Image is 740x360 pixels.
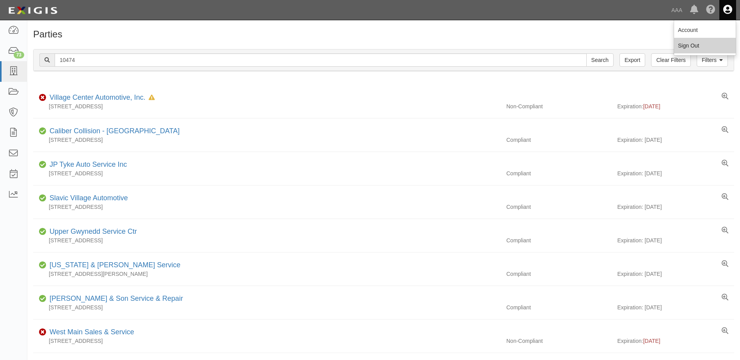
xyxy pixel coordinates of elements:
[33,304,500,311] div: [STREET_ADDRESS]
[39,162,46,168] i: Compliant
[617,304,734,311] div: Expiration: [DATE]
[619,53,645,67] a: Export
[46,260,180,270] div: Washington & Lee Service
[500,203,617,211] div: Compliant
[39,263,46,268] i: Compliant
[50,94,146,101] a: Village Center Automotive, Inc.
[33,136,500,144] div: [STREET_ADDRESS]
[706,5,715,15] i: Help Center - Complianz
[33,236,500,244] div: [STREET_ADDRESS]
[722,260,728,268] a: View results summary
[722,160,728,168] a: View results summary
[500,169,617,177] div: Compliant
[722,193,728,201] a: View results summary
[722,327,728,335] a: View results summary
[617,136,734,144] div: Expiration: [DATE]
[50,161,127,168] a: JP Tyke Auto Service Inc
[46,126,179,136] div: Caliber Collision - Copperfield
[651,53,690,67] a: Clear Filters
[50,228,137,235] a: Upper Gwynedd Service Ctr
[500,136,617,144] div: Compliant
[667,2,686,18] a: AAA
[500,102,617,110] div: Non-Compliant
[500,236,617,244] div: Compliant
[50,295,183,302] a: [PERSON_NAME] & Son Service & Repair
[46,327,134,337] div: West Main Sales & Service
[50,194,128,202] a: Slavic Village Automotive
[643,103,660,109] span: [DATE]
[39,196,46,201] i: Compliant
[50,261,180,269] a: [US_STATE] & [PERSON_NAME] Service
[39,95,46,101] i: Non-Compliant
[39,330,46,335] i: Non-Compliant
[617,270,734,278] div: Expiration: [DATE]
[50,127,179,135] a: Caliber Collision - [GEOGRAPHIC_DATA]
[46,193,128,203] div: Slavic Village Automotive
[500,270,617,278] div: Compliant
[722,126,728,134] a: View results summary
[33,337,500,345] div: [STREET_ADDRESS]
[500,304,617,311] div: Compliant
[674,38,736,53] a: Sign Out
[33,270,500,278] div: [STREET_ADDRESS][PERSON_NAME]
[617,236,734,244] div: Expiration: [DATE]
[617,203,734,211] div: Expiration: [DATE]
[46,160,127,170] div: JP Tyke Auto Service Inc
[722,227,728,235] a: View results summary
[46,294,183,304] div: Weber & Son Service & Repair
[674,22,736,38] a: Account
[39,229,46,235] i: Compliant
[50,328,134,336] a: West Main Sales & Service
[39,129,46,134] i: Compliant
[55,53,587,67] input: Search
[617,102,734,110] div: Expiration:
[617,169,734,177] div: Expiration: [DATE]
[500,337,617,345] div: Non-Compliant
[33,169,500,177] div: [STREET_ADDRESS]
[697,53,728,67] a: Filters
[46,93,155,103] div: Village Center Automotive, Inc.
[33,102,500,110] div: [STREET_ADDRESS]
[33,29,734,39] h1: Parties
[149,95,155,101] i: In Default since 10/13/2025
[617,337,734,345] div: Expiration:
[6,4,60,18] img: logo-5460c22ac91f19d4615b14bd174203de0afe785f0fc80cf4dbbc73dc1793850b.png
[586,53,614,67] input: Search
[722,93,728,101] a: View results summary
[33,203,500,211] div: [STREET_ADDRESS]
[722,294,728,302] a: View results summary
[643,338,660,344] span: [DATE]
[14,51,24,58] div: 73
[46,227,137,237] div: Upper Gwynedd Service Ctr
[39,296,46,302] i: Compliant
